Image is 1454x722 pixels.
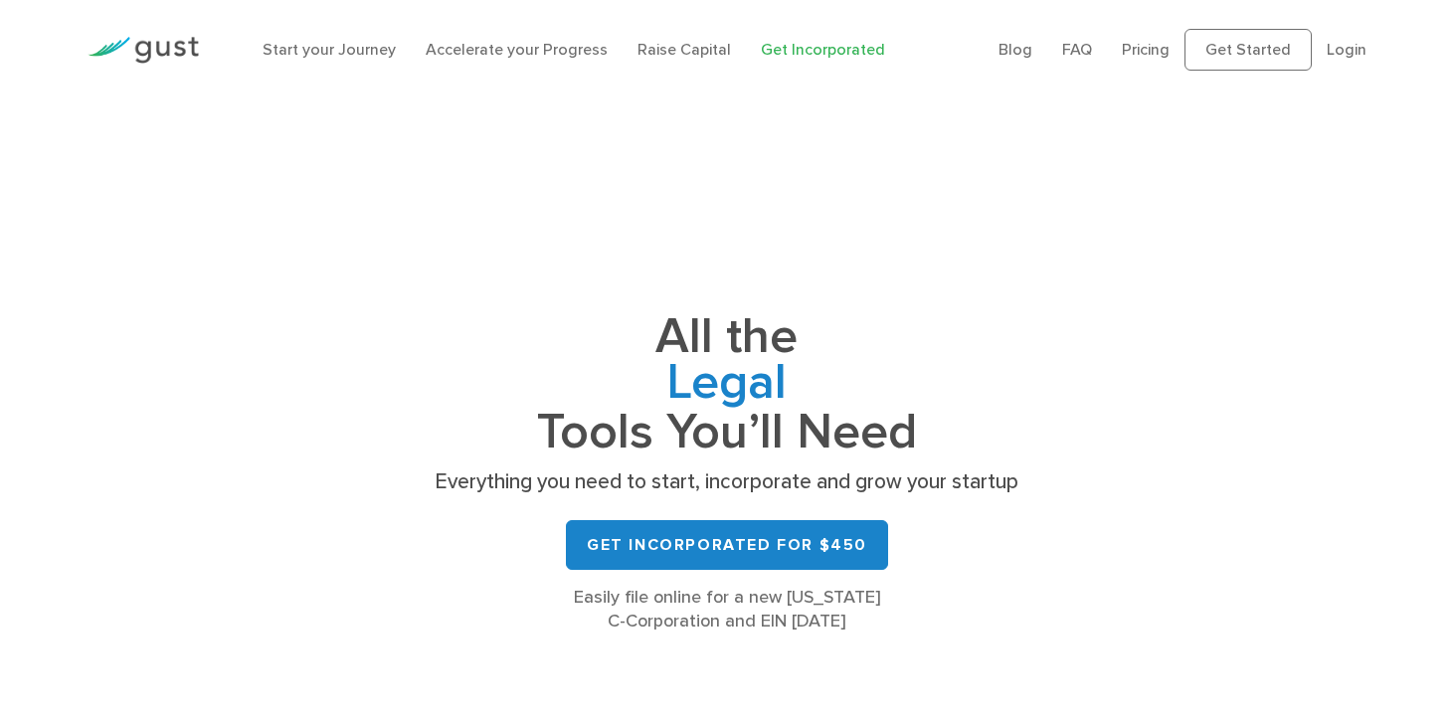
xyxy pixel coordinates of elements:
div: Easily file online for a new [US_STATE] C-Corporation and EIN [DATE] [429,586,1025,633]
a: Get Incorporated for $450 [566,520,888,570]
a: FAQ [1062,40,1092,59]
a: Start your Journey [263,40,396,59]
a: Get Started [1184,29,1312,71]
a: Accelerate your Progress [426,40,608,59]
a: Blog [999,40,1032,59]
p: Everything you need to start, incorporate and grow your startup [429,468,1025,496]
span: Legal [429,360,1025,410]
a: Get Incorporated [761,40,885,59]
img: Gust Logo [88,37,199,64]
a: Login [1327,40,1366,59]
a: Raise Capital [637,40,731,59]
a: Pricing [1122,40,1170,59]
h1: All the Tools You’ll Need [429,314,1025,454]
